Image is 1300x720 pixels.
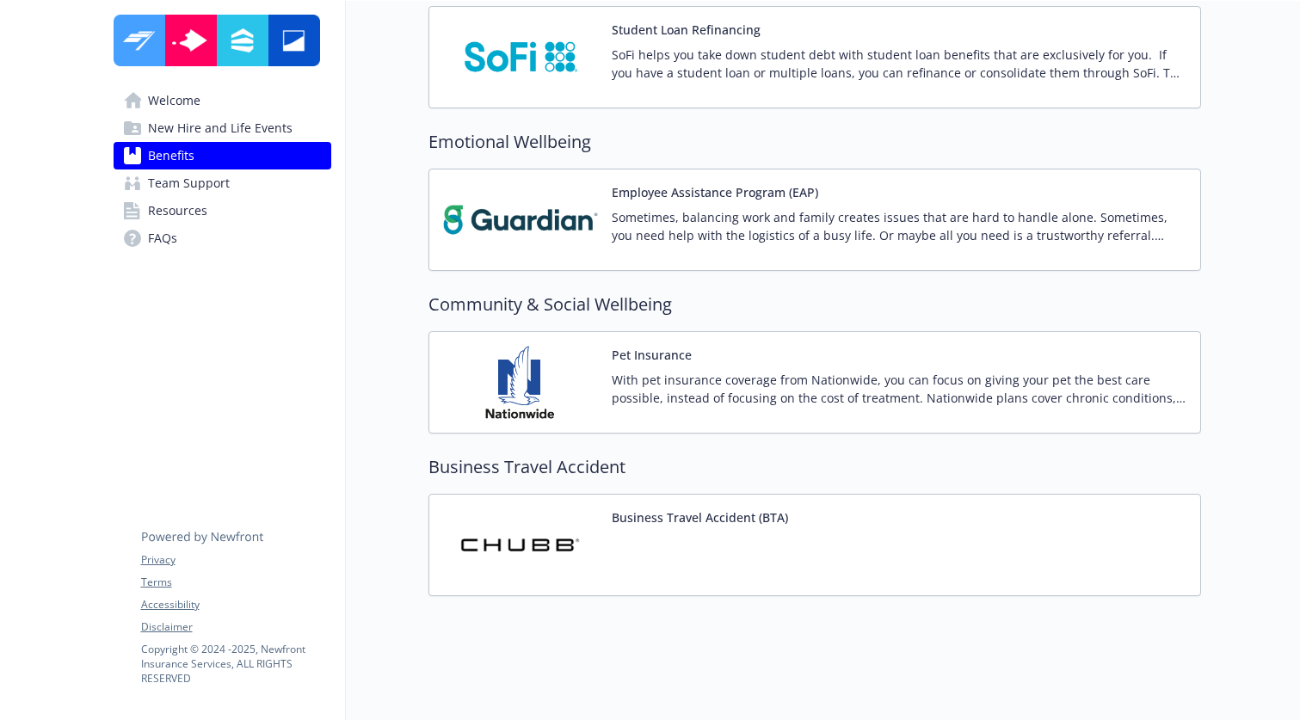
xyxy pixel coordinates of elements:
[141,575,330,590] a: Terms
[148,87,200,114] span: Welcome
[428,454,1201,480] h2: Business Travel Accident
[443,21,598,94] img: SoFi carrier logo
[612,346,692,364] button: Pet Insurance
[148,225,177,252] span: FAQs
[141,597,330,612] a: Accessibility
[612,21,761,39] button: Student Loan Refinancing
[148,114,293,142] span: New Hire and Life Events
[114,114,331,142] a: New Hire and Life Events
[443,346,598,419] img: Nationwide Pet Insurance carrier logo
[141,642,330,686] p: Copyright © 2024 - 2025 , Newfront Insurance Services, ALL RIGHTS RESERVED
[114,87,331,114] a: Welcome
[148,142,194,169] span: Benefits
[612,508,788,526] button: Business Travel Accident (BTA)
[612,208,1186,244] p: Sometimes, balancing work and family creates issues that are hard to handle alone. Sometimes, you...
[612,46,1186,82] p: SoFi helps you take down student debt with student loan benefits that are exclusively for you. If...
[443,508,598,582] img: Chubb Insurance Company carrier logo
[612,183,818,201] button: Employee Assistance Program (EAP)
[141,619,330,635] a: Disclaimer
[148,197,207,225] span: Resources
[612,371,1186,407] p: With pet insurance coverage from Nationwide, you can focus on giving your pet the best care possi...
[428,292,1201,317] h2: Community & Social Wellbeing
[114,142,331,169] a: Benefits
[114,169,331,197] a: Team Support
[148,169,230,197] span: Team Support
[443,183,598,256] img: Guardian carrier logo
[141,552,330,568] a: Privacy
[428,129,1201,155] h2: Emotional Wellbeing
[114,197,331,225] a: Resources
[114,225,331,252] a: FAQs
